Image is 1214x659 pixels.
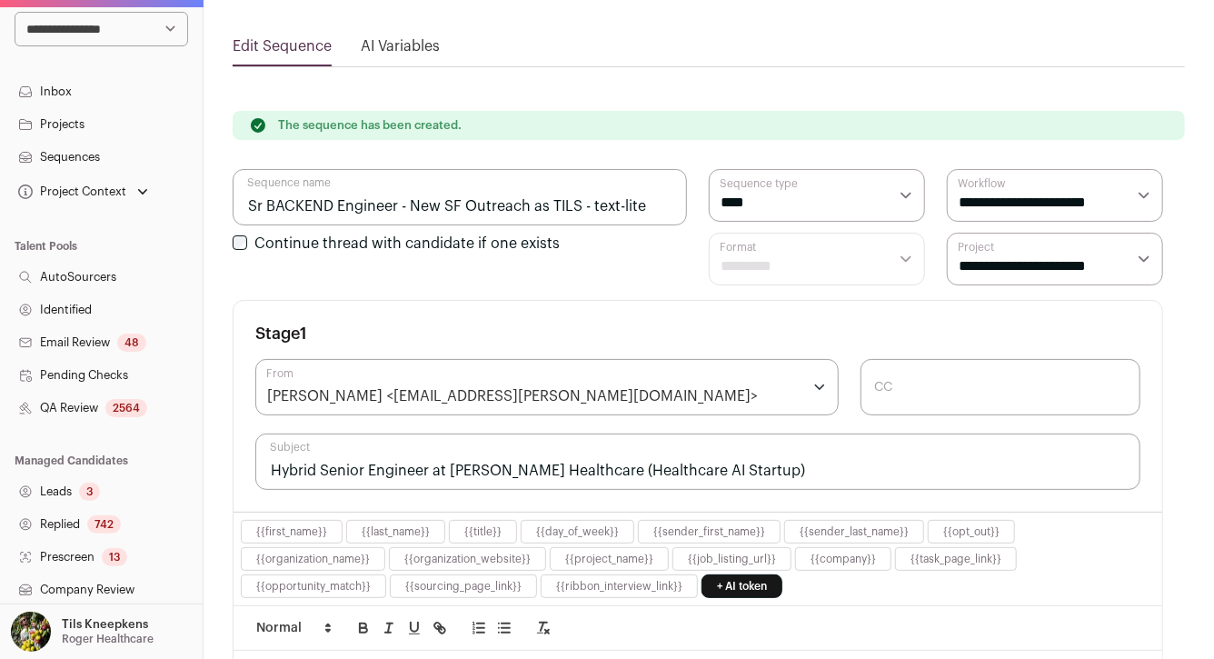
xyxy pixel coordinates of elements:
[7,612,157,652] button: Open dropdown
[11,612,51,652] img: 6689865-medium_jpg
[256,579,371,594] button: {{opportunity_match}}
[254,236,560,251] label: Continue thread with candidate if one exists
[688,552,776,566] button: {{job_listing_url}}
[300,325,307,342] span: 1
[255,323,307,344] h3: Stage
[943,524,1000,539] button: {{opt_out}}
[117,334,146,352] div: 48
[556,579,682,594] button: {{ribbon_interview_link}}
[62,632,154,646] p: Roger Healthcare
[87,515,121,534] div: 742
[102,548,127,566] div: 13
[233,169,687,225] input: Sequence name
[105,399,147,417] div: 2564
[536,524,619,539] button: {{day_of_week}}
[278,118,462,133] p: The sequence has been created.
[15,185,126,199] div: Project Context
[565,552,653,566] button: {{project_name}}
[910,552,1001,566] button: {{task_page_link}}
[62,617,148,632] p: Tils Kneepkens
[653,524,765,539] button: {{sender_first_name}}
[404,552,531,566] button: {{organization_website}}
[79,483,100,501] div: 3
[800,524,909,539] button: {{sender_last_name}}
[811,552,876,566] button: {{company}}
[362,524,430,539] button: {{last_name}}
[702,574,782,598] a: + AI token
[861,359,1141,415] input: CC
[15,179,152,205] button: Open dropdown
[256,552,370,566] button: {{organization_name}}
[255,434,1140,490] input: Subject
[233,39,332,54] a: Edit Sequence
[256,524,327,539] button: {{first_name}}
[361,39,440,54] a: AI Variables
[464,524,502,539] button: {{title}}
[267,385,758,407] div: [PERSON_NAME] <[EMAIL_ADDRESS][PERSON_NAME][DOMAIN_NAME]>
[405,579,522,594] button: {{sourcing_page_link}}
